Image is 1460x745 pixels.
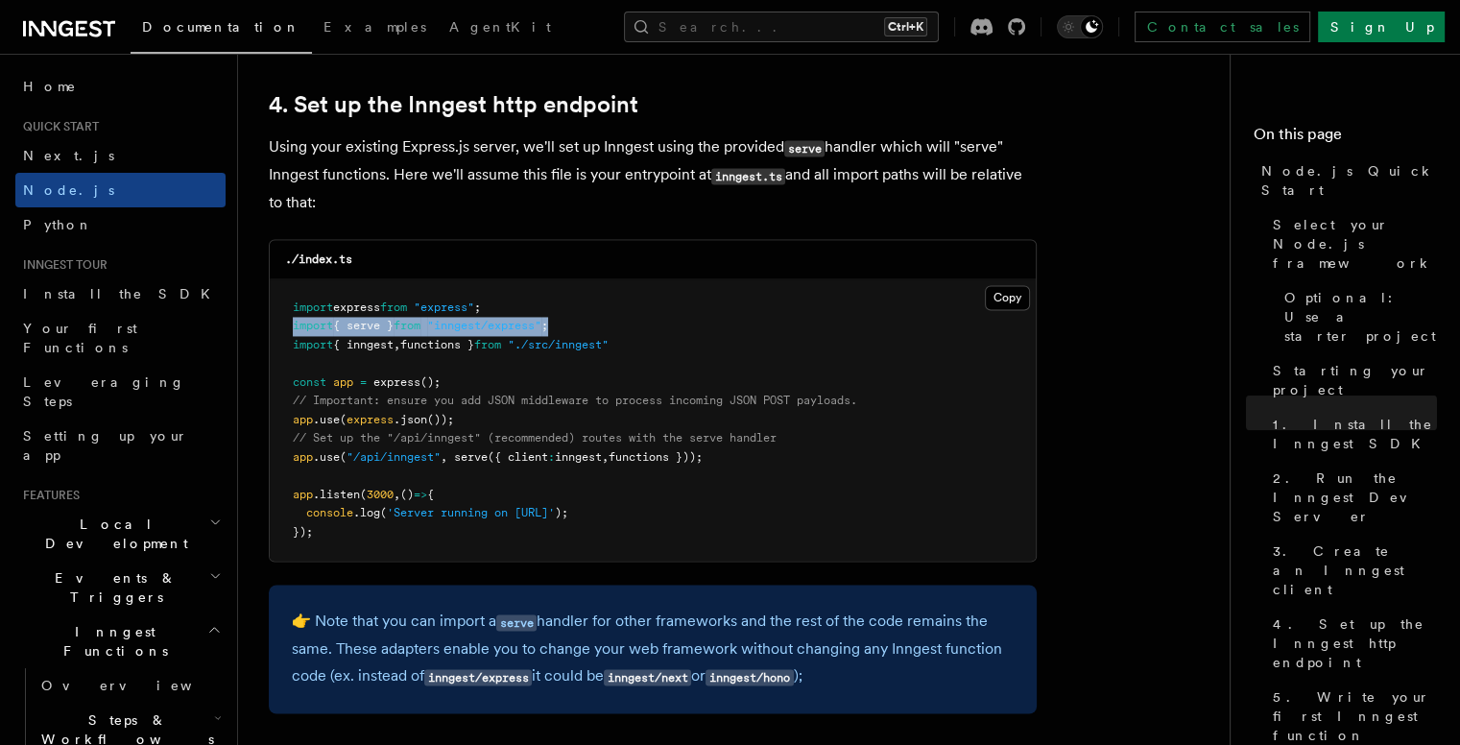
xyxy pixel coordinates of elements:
span: import [293,319,333,332]
span: AgentKit [449,19,551,35]
span: console [306,506,353,519]
span: import [293,300,333,314]
span: }); [293,525,313,539]
span: ; [474,300,481,314]
span: Next.js [23,148,114,163]
code: ./index.ts [285,252,352,266]
a: serve [496,612,537,630]
a: Next.js [15,138,226,173]
span: functions })); [609,450,703,464]
span: express [373,375,420,389]
span: express [333,300,380,314]
span: { [427,488,434,501]
span: : [548,450,555,464]
span: app [293,413,313,426]
span: "inngest/express" [427,319,541,332]
span: , [441,450,447,464]
span: Python [23,217,93,232]
span: () [400,488,414,501]
span: .listen [313,488,360,501]
span: .json [394,413,427,426]
a: Home [15,69,226,104]
a: Python [15,207,226,242]
span: 5. Write your first Inngest function [1273,687,1437,745]
span: Local Development [15,515,209,553]
span: from [474,338,501,351]
span: Your first Functions [23,321,137,355]
button: Local Development [15,507,226,561]
span: Home [23,77,77,96]
a: 4. Set up the Inngest http endpoint [1265,607,1437,680]
a: Install the SDK [15,276,226,311]
span: .use [313,450,340,464]
a: Leveraging Steps [15,365,226,419]
span: 3000 [367,488,394,501]
a: Examples [312,6,438,52]
code: inngest/next [604,669,691,685]
span: 3. Create an Inngest client [1273,541,1437,599]
span: Select your Node.js framework [1273,215,1437,273]
span: from [380,300,407,314]
span: => [414,488,427,501]
span: // Set up the "/api/inngest" (recommended) routes with the serve handler [293,431,777,445]
a: 2. Run the Inngest Dev Server [1265,461,1437,534]
span: express [347,413,394,426]
a: Documentation [131,6,312,54]
span: ( [360,488,367,501]
span: Inngest Functions [15,622,207,661]
a: Optional: Use a starter project [1277,280,1437,353]
span: from [394,319,420,332]
a: AgentKit [438,6,562,52]
span: app [333,375,353,389]
span: functions } [400,338,474,351]
span: "./src/inngest" [508,338,609,351]
a: Starting your project [1265,353,1437,407]
span: ( [340,450,347,464]
span: serve [454,450,488,464]
span: = [360,375,367,389]
span: .use [313,413,340,426]
a: Node.js Quick Start [1254,154,1437,207]
code: inngest.ts [711,168,785,184]
span: { serve } [333,319,394,332]
a: Node.js [15,173,226,207]
span: , [394,338,400,351]
span: const [293,375,326,389]
a: 3. Create an Inngest client [1265,534,1437,607]
code: serve [784,140,825,156]
a: Sign Up [1318,12,1445,42]
span: ()); [427,413,454,426]
span: Node.js Quick Start [1261,161,1437,200]
span: Events & Triggers [15,568,209,607]
kbd: Ctrl+K [884,17,927,36]
span: ( [340,413,347,426]
span: 'Server running on [URL]' [387,506,555,519]
span: Leveraging Steps [23,374,185,409]
a: Your first Functions [15,311,226,365]
a: Select your Node.js framework [1265,207,1437,280]
span: // Important: ensure you add JSON middleware to process incoming JSON POST payloads. [293,394,857,407]
span: .log [353,506,380,519]
span: Overview [41,678,239,693]
span: Starting your project [1273,361,1437,399]
span: 4. Set up the Inngest http endpoint [1273,614,1437,672]
span: Optional: Use a starter project [1284,288,1437,346]
span: app [293,488,313,501]
a: 4. Set up the Inngest http endpoint [269,91,638,118]
span: Setting up your app [23,428,188,463]
button: Events & Triggers [15,561,226,614]
span: Node.js [23,182,114,198]
p: Using your existing Express.js server, we'll set up Inngest using the provided handler which will... [269,133,1037,216]
a: 1. Install the Inngest SDK [1265,407,1437,461]
span: ({ client [488,450,548,464]
span: ; [541,319,548,332]
span: 2. Run the Inngest Dev Server [1273,469,1437,526]
span: 1. Install the Inngest SDK [1273,415,1437,453]
button: Inngest Functions [15,614,226,668]
span: Documentation [142,19,300,35]
span: (); [420,375,441,389]
span: , [602,450,609,464]
button: Toggle dark mode [1057,15,1103,38]
a: Contact sales [1135,12,1310,42]
span: Examples [323,19,426,35]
